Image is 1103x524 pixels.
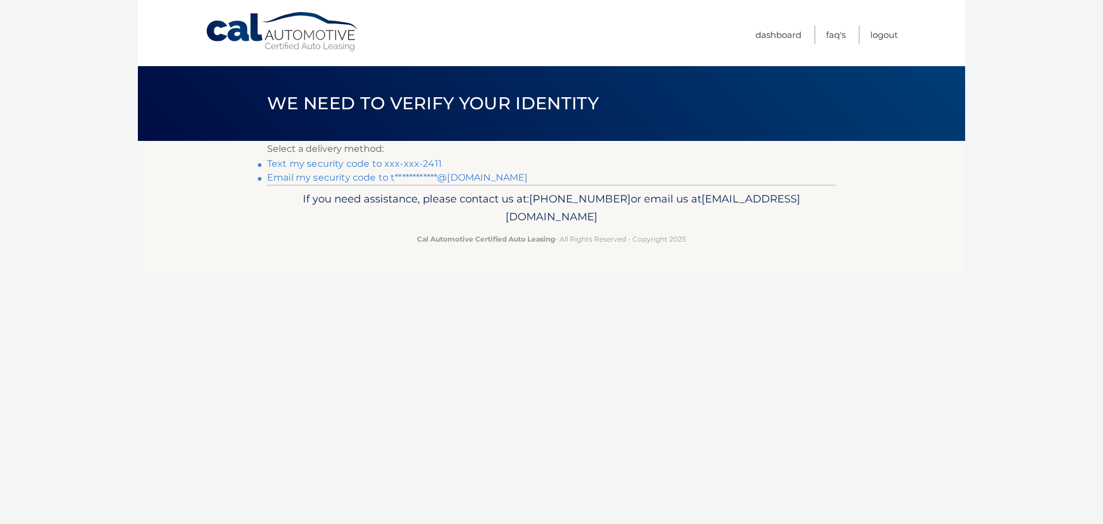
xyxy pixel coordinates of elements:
a: FAQ's [826,25,846,44]
p: Select a delivery method: [267,141,836,157]
a: Logout [870,25,898,44]
span: [PHONE_NUMBER] [529,192,631,205]
a: Text my security code to xxx-xxx-2411 [267,158,442,169]
p: If you need assistance, please contact us at: or email us at [275,190,828,227]
strong: Cal Automotive Certified Auto Leasing [417,235,555,243]
a: Cal Automotive [205,12,360,52]
a: Dashboard [755,25,801,44]
p: - All Rights Reserved - Copyright 2025 [275,233,828,245]
span: We need to verify your identity [267,93,599,114]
